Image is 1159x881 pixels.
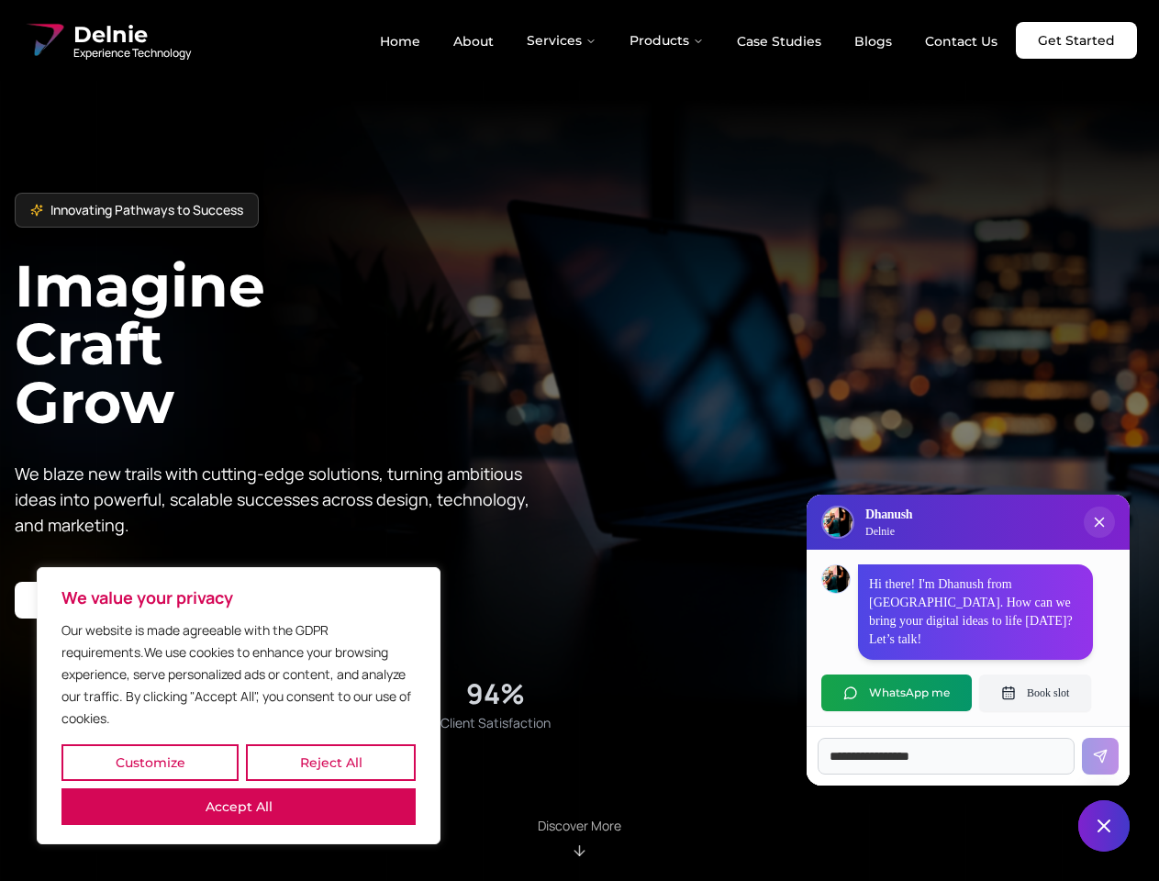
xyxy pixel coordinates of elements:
[73,20,191,50] span: Delnie
[512,22,611,59] button: Services
[439,26,508,57] a: About
[22,18,191,62] a: Delnie Logo Full
[50,201,243,219] span: Innovating Pathways to Success
[821,675,972,711] button: WhatsApp me
[910,26,1012,57] a: Contact Us
[722,26,836,57] a: Case Studies
[865,524,912,539] p: Delnie
[865,506,912,524] h3: Dhanush
[246,744,416,781] button: Reject All
[615,22,719,59] button: Products
[840,26,907,57] a: Blogs
[73,46,191,61] span: Experience Technology
[61,744,239,781] button: Customize
[440,714,551,732] span: Client Satisfaction
[15,582,225,619] a: Start your project with us
[22,18,66,62] img: Delnie Logo
[15,257,580,430] h1: Imagine Craft Grow
[15,461,543,538] p: We blaze new trails with cutting-edge solutions, turning ambitious ideas into powerful, scalable ...
[822,565,850,593] img: Dhanush
[61,619,416,730] p: Our website is made agreeable with the GDPR requirements.We use cookies to enhance your browsing ...
[61,586,416,608] p: We value your privacy
[1078,800,1130,852] button: Close chat
[979,675,1091,711] button: Book slot
[466,677,525,710] div: 94%
[538,817,621,835] p: Discover More
[365,22,1012,59] nav: Main
[823,507,853,537] img: Delnie Logo
[869,575,1082,649] p: Hi there! I'm Dhanush from [GEOGRAPHIC_DATA]. How can we bring your digital ideas to life [DATE]?...
[365,26,435,57] a: Home
[1084,507,1115,538] button: Close chat popup
[61,788,416,825] button: Accept All
[538,817,621,859] div: Scroll to About section
[1016,22,1137,59] a: Get Started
